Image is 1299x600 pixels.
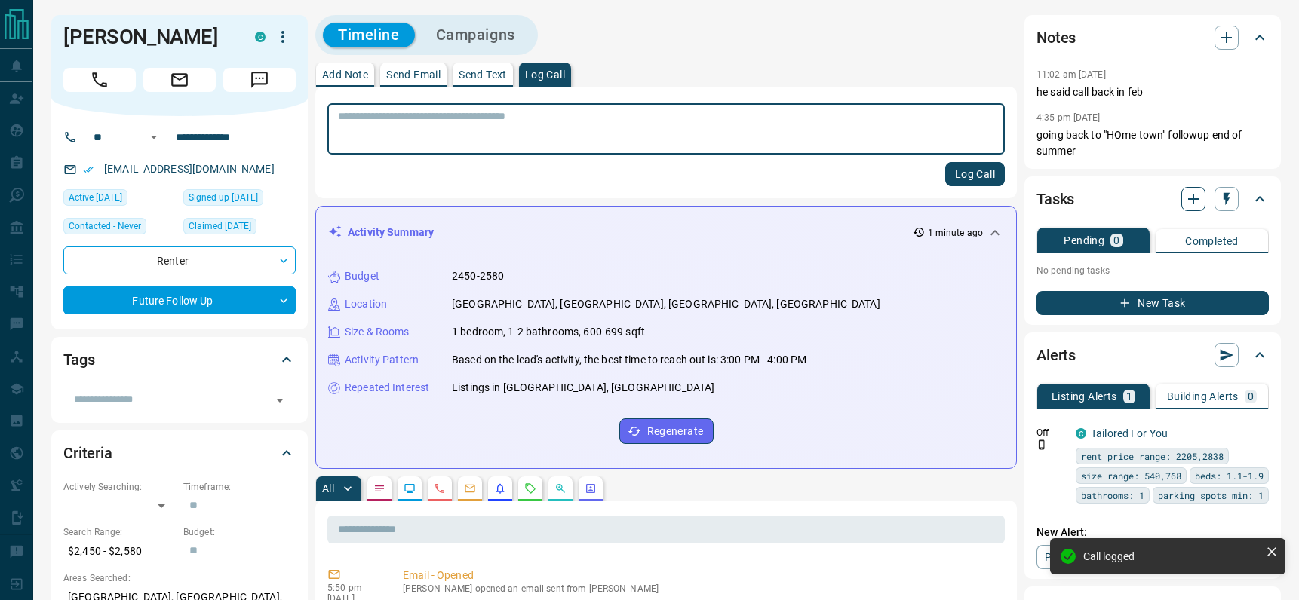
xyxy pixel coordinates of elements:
svg: Agent Actions [585,482,597,494]
span: Call [63,68,136,92]
svg: Push Notification Only [1036,439,1047,450]
span: Message [223,68,296,92]
p: Actively Searching: [63,480,176,494]
span: beds: 1.1-1.9 [1195,468,1264,483]
svg: Notes [373,482,385,494]
button: Log Call [945,162,1005,186]
p: Completed [1185,236,1239,246]
p: 2450-2580 [452,268,504,284]
a: Tailored For You [1091,427,1168,439]
span: rent price range: 2205,2838 [1081,448,1224,464]
span: Active [DATE] [69,190,122,205]
p: 11:02 am [DATE] [1036,69,1106,80]
p: 0 [1248,391,1254,402]
p: Based on the lead's activity, the best time to reach out is: 3:00 PM - 4:00 PM [452,352,806,368]
div: Criteria [63,435,296,471]
div: Activity Summary1 minute ago [328,219,1004,246]
svg: Calls [434,482,446,494]
p: 1 minute ago [928,226,983,240]
h2: Alerts [1036,343,1076,367]
span: Claimed [DATE] [189,219,251,234]
p: [GEOGRAPHIC_DATA], [GEOGRAPHIC_DATA], [GEOGRAPHIC_DATA], [GEOGRAPHIC_DATA] [452,296,880,312]
p: 1 bedroom, 1-2 bathrooms, 600-699 sqft [452,324,645,340]
span: Email [143,68,216,92]
div: Fri Dec 27 2024 [183,189,296,210]
h2: Tags [63,347,94,372]
span: Signed up [DATE] [189,190,258,205]
h1: [PERSON_NAME] [63,25,232,49]
button: Timeline [323,23,415,47]
span: Contacted - Never [69,219,141,234]
div: Notes [1036,20,1269,56]
p: Budget [345,268,379,284]
button: Open [269,390,290,411]
span: size range: 540,768 [1081,468,1181,483]
div: Renter [63,246,296,274]
div: Future Follow Up [63,286,296,314]
p: Location [345,296,387,312]
svg: Lead Browsing Activity [404,482,416,494]
p: Repeated Interest [345,380,429,396]
p: All [322,483,334,494]
button: Regenerate [619,418,714,444]
svg: Requests [524,482,536,494]
div: Alerts [1036,337,1269,373]
svg: Listing Alerts [494,482,506,494]
p: Pending [1064,235,1104,246]
p: Send Email [386,69,441,80]
p: Listing Alerts [1052,391,1117,402]
div: Call logged [1083,550,1260,562]
svg: Email Verified [83,164,94,175]
div: Tags [63,341,296,378]
p: Areas Searched: [63,571,296,585]
p: 1 [1126,391,1132,402]
h2: Notes [1036,26,1076,50]
button: Open [145,128,163,146]
p: Listings in [GEOGRAPHIC_DATA], [GEOGRAPHIC_DATA] [452,380,714,396]
button: Campaigns [421,23,530,47]
p: Off [1036,426,1067,439]
p: [PERSON_NAME] opened an email sent from [PERSON_NAME] [403,583,999,594]
p: 5:50 pm [327,583,380,593]
p: Send Text [459,69,507,80]
a: [EMAIL_ADDRESS][DOMAIN_NAME] [104,163,275,175]
p: New Alert: [1036,525,1269,540]
p: going back to "HOme town" followup end of summer [1036,127,1269,159]
div: condos.ca [255,32,266,42]
p: Activity Summary [348,225,434,240]
p: $2,450 - $2,580 [63,539,176,564]
p: 0 [1113,235,1119,246]
svg: Opportunities [554,482,567,494]
div: Fri Dec 27 2024 [63,189,176,210]
p: Email - Opened [403,568,999,583]
a: Property [1036,545,1114,569]
h2: Criteria [63,441,112,465]
p: No pending tasks [1036,259,1269,282]
h2: Tasks [1036,187,1074,211]
p: Search Range: [63,525,176,539]
div: Fri Dec 27 2024 [183,218,296,239]
p: Size & Rooms [345,324,410,340]
p: Building Alerts [1167,391,1239,402]
svg: Emails [464,482,476,494]
p: Log Call [525,69,565,80]
span: bathrooms: 1 [1081,488,1144,503]
p: Activity Pattern [345,352,419,368]
p: he said call back in feb [1036,84,1269,100]
button: New Task [1036,291,1269,315]
p: Timeframe: [183,480,296,494]
p: Budget: [183,525,296,539]
div: condos.ca [1076,428,1086,439]
div: Tasks [1036,181,1269,217]
span: parking spots min: 1 [1158,488,1264,503]
p: Add Note [322,69,368,80]
p: 4:35 pm [DATE] [1036,112,1101,123]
